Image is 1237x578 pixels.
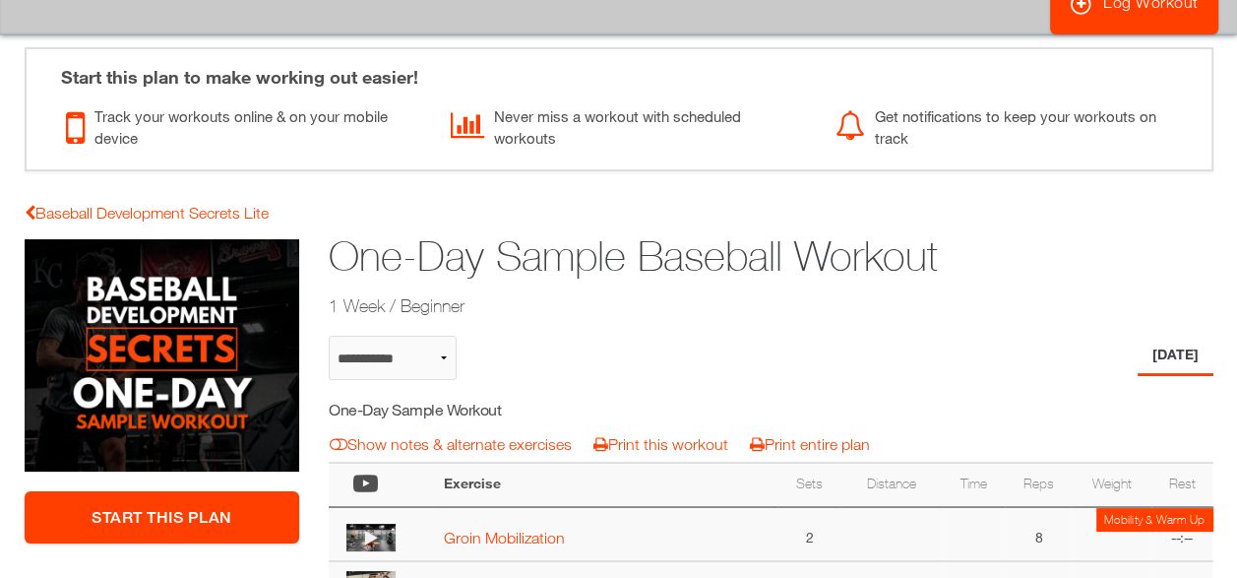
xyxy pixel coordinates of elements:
th: Weight [1072,463,1150,507]
td: --:-- [1151,507,1213,562]
th: Exercise [434,463,778,507]
th: Sets [778,463,840,507]
li: Day 1 [1138,336,1213,376]
div: Get notifications to keep your workouts on track [835,100,1191,150]
h2: 1 Week / Beginner [329,293,1061,318]
th: Time [943,463,1005,507]
a: Start This Plan [25,491,300,544]
a: Show notes & alternate exercises [330,435,572,453]
a: Print entire plan [750,435,870,453]
h1: One-Day Sample Baseball Workout [329,227,1061,286]
div: Track your workouts online & on your mobile device [66,100,421,150]
h5: One-Day Sample Workout [329,399,680,420]
a: Baseball Development Secrets Lite [25,204,269,222]
td: Mobility & Warm Up [1096,508,1213,532]
img: thumbnail.png [346,524,396,551]
th: Distance [840,463,943,507]
img: One-Day Sample Baseball Workout [25,239,300,472]
div: Start this plan to make working out easier! [41,49,1197,91]
a: Print this workout [593,435,728,453]
th: Reps [1005,463,1072,507]
td: 8 [1005,507,1072,562]
th: Rest [1151,463,1213,507]
a: Groin Mobilization [444,529,565,546]
td: 2 [778,507,840,562]
div: Never miss a workout with scheduled workouts [451,100,806,150]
